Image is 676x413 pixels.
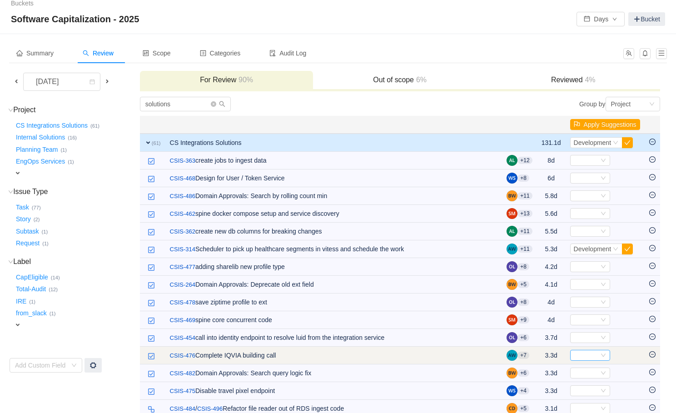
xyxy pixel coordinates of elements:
[170,298,195,307] a: CSIS-478
[68,159,74,164] small: (1)
[148,299,155,307] img: 10318
[165,134,502,152] td: CS Integrations Solutions
[517,299,529,306] aui-badge: +8
[148,229,155,236] img: 10318
[601,335,606,341] i: icon: down
[517,405,529,412] aui-badge: +5
[165,240,502,258] td: Scheduler to pick up healthcare segments in vitess and schedule the work
[649,404,656,411] i: icon: minus-circle
[90,123,99,129] small: (61)
[517,281,529,288] aui-badge: +5
[517,316,529,323] aui-badge: +9
[148,317,155,324] img: 10318
[148,246,155,254] img: 10318
[537,169,566,187] td: 6d
[577,12,625,26] button: icon: calendarDaysicon: down
[14,224,42,239] button: Subtask
[152,140,161,146] small: (61)
[49,287,58,292] small: (12)
[649,351,656,358] i: icon: minus-circle
[89,79,95,85] i: icon: calendar
[8,259,13,264] i: icon: down
[656,48,667,59] button: icon: menu
[144,139,152,146] span: expand
[165,294,502,311] td: save ziptime profile to ext
[269,50,276,56] i: icon: audit
[148,406,155,413] img: 10316
[14,321,21,328] span: expand
[14,306,50,321] button: from_slack
[165,311,502,329] td: spine core concurrent code
[601,299,606,306] i: icon: down
[537,205,566,223] td: 5.6d
[649,227,656,234] i: icon: minus-circle
[601,175,606,182] i: icon: down
[14,130,68,145] button: Internal Solutions
[601,193,606,199] i: icon: down
[537,364,566,382] td: 3.3d
[269,50,306,57] span: Audit Log
[60,147,67,153] small: (1)
[517,334,529,341] aui-badge: +6
[16,50,54,57] span: Summary
[537,382,566,400] td: 3.3d
[170,227,195,236] a: CSIS-362
[16,50,23,56] i: icon: home
[649,174,656,180] i: icon: minus-circle
[170,192,195,201] a: CSIS-486
[649,192,656,198] i: icon: minus-circle
[622,244,633,254] button: icon: check
[491,75,656,85] h3: Reviewed
[165,169,502,187] td: Design for User / Token Service
[318,75,482,85] h3: Out of scope
[50,311,56,316] small: (1)
[507,226,517,237] img: AL
[601,388,606,394] i: icon: down
[32,205,41,210] small: (77)
[537,347,566,364] td: 3.3d
[219,101,225,107] i: icon: search
[200,50,206,56] i: icon: profile
[14,236,42,251] button: Request
[148,158,155,165] img: 10318
[211,101,216,107] i: icon: close-circle
[170,369,195,378] a: CSIS-482
[165,347,502,364] td: Complete IQVIA building call
[170,245,195,254] a: CSIS-314
[34,217,40,222] small: (2)
[649,209,656,216] i: icon: minus-circle
[14,270,51,284] button: CapEligible
[170,333,195,343] a: CSIS-454
[507,385,517,396] img: WS
[165,187,502,205] td: Domain Approvals: Search by rolling count min
[8,108,13,113] i: icon: down
[613,246,618,253] i: icon: down
[148,175,155,183] img: 10318
[537,258,566,276] td: 4.2d
[148,211,155,218] img: 10318
[517,263,529,270] aui-badge: +8
[71,363,77,369] i: icon: down
[649,333,656,340] i: icon: minus-circle
[570,119,640,130] button: icon: flagApply Suggestions
[601,406,606,412] i: icon: down
[649,139,656,145] i: icon: minus-circle
[170,209,195,219] a: CSIS-462
[601,317,606,323] i: icon: down
[507,314,517,325] img: SM
[165,205,502,223] td: spine docker compose setup and service discovery
[14,294,29,309] button: IRE
[148,388,155,395] img: 10318
[517,157,532,164] aui-badge: +12
[649,280,656,287] i: icon: minus-circle
[507,208,517,219] img: SM
[517,192,532,199] aui-badge: +11
[14,105,139,114] h3: Project
[14,142,60,157] button: Planning Team
[165,364,502,382] td: Domain Approvals: Search query logic fix
[628,12,665,26] a: Bucket
[14,118,90,133] button: CS Integrations Solutions
[574,139,611,146] span: Development
[14,200,32,214] button: Task
[601,229,606,235] i: icon: down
